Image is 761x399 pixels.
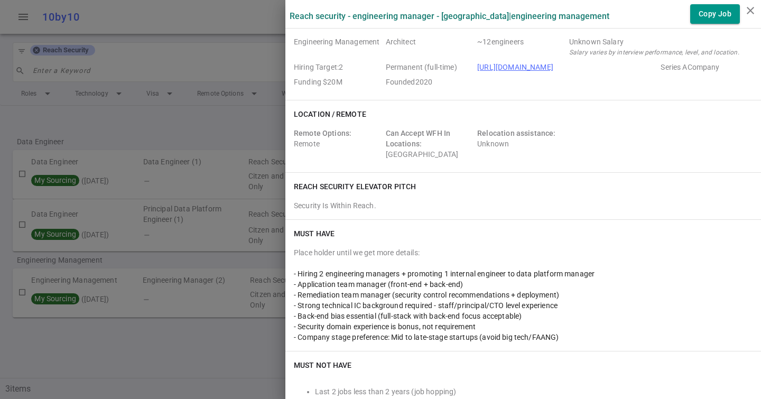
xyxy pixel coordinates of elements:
[294,36,382,58] span: Roles
[661,62,748,72] span: Employer Stage e.g. Series A
[294,109,366,119] h6: Location / Remote
[290,11,609,21] label: Reach Security - Engineering Manager - [GEOGRAPHIC_DATA] | Engineering Management
[294,280,463,289] span: - Application team manager (front-end + back-end)
[477,36,565,58] span: Team Count
[294,270,595,278] span: - Hiring 2 engineering managers + promoting 1 internal engineer to data platform manager
[386,36,474,58] span: Level
[294,77,382,87] span: Employer Founding
[477,129,555,137] span: Relocation assistance:
[294,200,753,211] div: Security Is Within Reach.
[294,228,335,239] h6: Must Have
[477,63,553,71] a: [URL][DOMAIN_NAME]
[477,62,656,72] span: Company URL
[477,128,565,160] div: Unknown
[386,128,474,160] div: [GEOGRAPHIC_DATA]
[569,36,748,47] div: Salary Range
[294,360,351,370] h6: Must NOT Have
[294,301,558,310] span: - Strong technical IC background required - staff/principal/CTO level experience
[744,4,757,17] i: close
[294,291,559,299] span: - Remediation team manager (security control recommendations + deployment)
[294,62,382,72] span: Hiring Target
[294,247,753,258] div: Place holder until we get more details:
[294,333,559,341] span: - Company stage preference: Mid to late-stage startups (avoid big tech/FAANG)
[386,77,474,87] span: Employer Founded
[315,386,753,397] li: Last 2 jobs less than 2 years (job hopping)
[294,181,416,192] h6: Reach Security elevator pitch
[386,62,474,72] span: Job Type
[294,322,476,331] span: - Security domain experience is bonus, not requirement
[294,128,382,160] div: Remote
[294,312,522,320] span: - Back-end bias essential (full-stack with back-end focus acceptable)
[690,4,740,24] button: Copy Job
[294,129,351,137] span: Remote Options:
[386,129,451,148] span: Can Accept WFH In Locations:
[569,49,739,56] i: Salary varies by interview performance, level, and location.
